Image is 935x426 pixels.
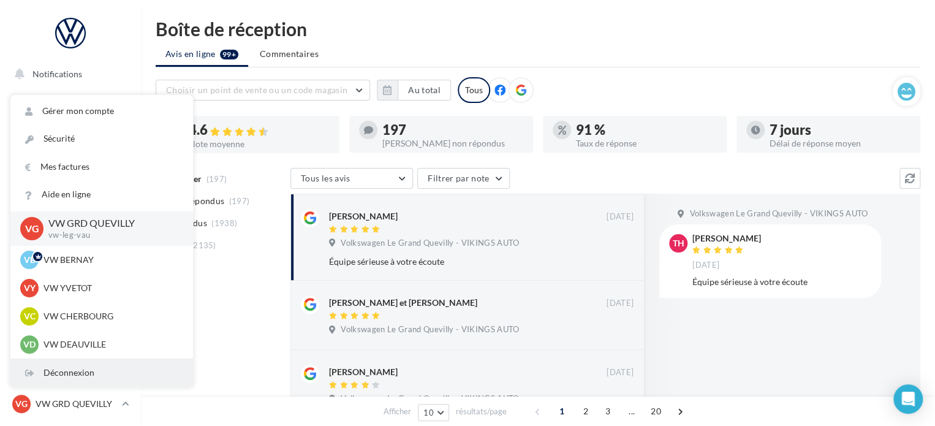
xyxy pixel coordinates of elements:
div: 91 % [576,123,717,137]
span: [DATE] [607,298,634,309]
p: VW GRD QUEVILLY [48,216,173,230]
button: Au total [398,80,451,101]
div: [PERSON_NAME] [329,210,398,223]
a: Gérer mon compte [10,97,193,125]
span: Volkswagen Le Grand Quevilly - VIKINGS AUTO [341,394,519,405]
button: Filtrer par note [417,168,510,189]
div: Open Intercom Messenger [893,384,923,414]
a: Médiathèque [7,245,134,271]
span: TH [673,237,684,249]
div: Délai de réponse moyen [770,139,910,148]
p: VW DEAUVILLE [44,338,178,351]
span: Commentaires [260,48,319,60]
div: 197 [382,123,523,137]
div: [PERSON_NAME] et [PERSON_NAME] [329,297,477,309]
span: VG [15,398,28,410]
div: Équipe sérieuse à votre écoute [329,256,554,268]
p: vw-leg-vau [48,230,173,241]
span: 1 [552,401,572,421]
span: Tous les avis [301,173,350,183]
button: 10 [418,404,449,421]
span: Volkswagen Le Grand Quevilly - VIKINGS AUTO [689,208,868,219]
span: VG [25,221,39,235]
a: Aide en ligne [10,181,193,208]
p: VW CHERBOURG [44,310,178,322]
a: Visibilité en ligne [7,154,134,180]
a: Mes factures [10,153,193,181]
span: (2135) [191,240,216,250]
div: 7 jours [770,123,910,137]
a: Calendrier [7,276,134,302]
button: Notifications [7,61,129,87]
span: 2 [576,401,596,421]
span: ... [622,401,642,421]
button: Au total [377,80,451,101]
span: [DATE] [607,367,634,378]
a: Sécurité [10,125,193,153]
span: Volkswagen Le Grand Quevilly - VIKINGS AUTO [341,238,519,249]
span: 3 [598,401,618,421]
a: Campagnes DataOnDemand [7,347,134,383]
a: Campagnes [7,184,134,210]
p: VW YVETOT [44,282,178,294]
span: VY [24,282,36,294]
span: (1938) [211,218,237,228]
div: 4.6 [189,123,330,137]
div: [PERSON_NAME] [692,234,761,243]
p: VW BERNAY [44,254,178,266]
span: 20 [646,401,666,421]
span: VB [24,254,36,266]
span: Volkswagen Le Grand Quevilly - VIKINGS AUTO [341,324,519,335]
span: Non répondus [167,195,224,207]
a: Opérations [7,92,134,118]
span: 10 [423,408,434,417]
span: [DATE] [692,260,719,271]
div: Taux de réponse [576,139,717,148]
div: Équipe sérieuse à votre écoute [692,276,871,288]
span: [DATE] [607,211,634,223]
button: Tous les avis [290,168,413,189]
span: (197) [229,196,250,206]
p: VW GRD QUEVILLY [36,398,117,410]
span: résultats/page [456,406,507,417]
div: [PERSON_NAME] [329,366,398,378]
a: Contacts [7,215,134,240]
button: Choisir un point de vente ou un code magasin [156,80,370,101]
a: VG VW GRD QUEVILLY [10,392,131,416]
div: Note moyenne [189,140,330,148]
span: Choisir un point de vente ou un code magasin [166,85,347,95]
a: PLV et print personnalisable [7,306,134,342]
div: Boîte de réception [156,20,920,38]
a: Boîte de réception99+ [7,122,134,148]
span: Notifications [32,69,82,79]
span: Afficher [384,406,411,417]
div: [PERSON_NAME] non répondus [382,139,523,148]
span: VC [24,310,36,322]
div: Déconnexion [10,359,193,387]
span: VD [23,338,36,351]
div: Tous [458,77,490,103]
